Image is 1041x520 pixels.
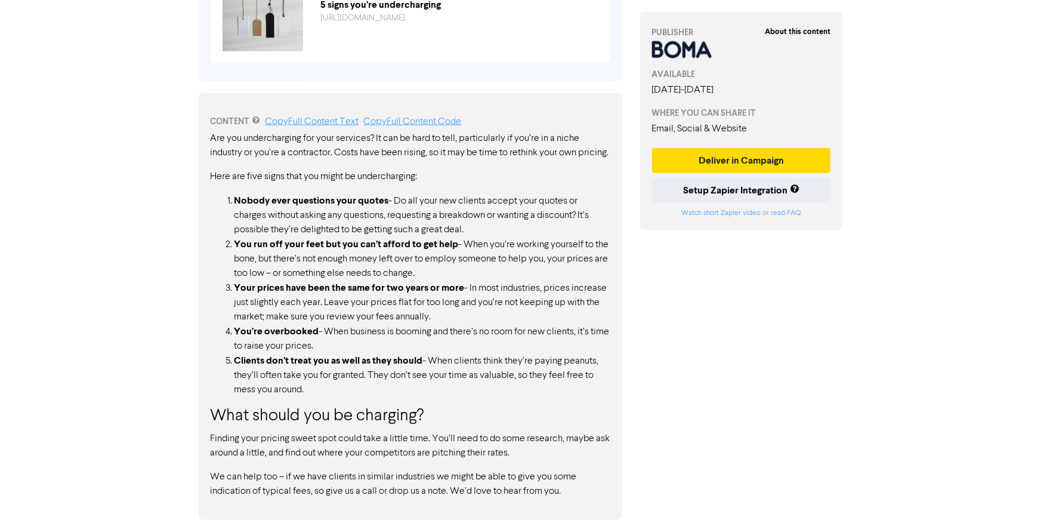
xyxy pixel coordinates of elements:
[234,325,319,337] strong: You’re overbooked
[652,68,831,81] div: AVAILABLE
[211,407,610,427] h3: What should you be charging?
[652,83,831,97] div: [DATE] - [DATE]
[312,12,607,24] div: https://public2.bomamarketing.com/cp/liH3u0fbhiSZpuZUvZ4Da?sa=wL1OH4Fl
[652,122,831,136] div: Email, Social & Website
[321,14,406,22] a: [URL][DOMAIN_NAME]
[211,470,610,499] p: We can help too – if we have clients in similar industries we might be able to give you some indi...
[234,237,610,281] li: - When you’re working yourself to the bone, but there’s not enough money left over to employ some...
[652,26,831,39] div: PUBLISHER
[888,391,1041,520] iframe: Chat Widget
[234,353,610,397] li: - When clients think they’re paying peanuts, they’ll often take you for granted. They don’t see y...
[234,238,459,250] strong: You run off your feet but you can’t afford to get help
[234,282,465,294] strong: Your prices have been the same for two years or more
[234,281,610,324] li: - In most industries, prices increase just slightly each year. Leave your prices flat for too lon...
[234,193,610,237] li: - Do all your new clients accept your quotes or charges without asking any questions, requesting ...
[652,178,831,203] button: Setup Zapier Integration
[652,107,831,119] div: WHERE YOU CAN SHARE IT
[265,117,359,127] a: Copy Full Content Text
[234,195,389,207] strong: Nobody ever questions your quotes
[652,208,831,219] div: or
[211,432,610,460] p: Finding your pricing sweet spot could take a little time. You’ll need to do some research, maybe ...
[234,324,610,353] li: - When business is booming and there’s no room for new clients, it’s time to raise your prices.
[364,117,462,127] a: Copy Full Content Code
[211,115,610,129] div: CONTENT
[234,355,423,367] strong: Clients don’t treat you as well as they should
[765,27,830,36] strong: About this content
[681,210,761,217] a: Watch short Zapier video
[211,170,610,184] p: Here are five signs that you might be undercharging:
[771,210,801,217] a: read FAQ
[652,148,831,173] button: Deliver in Campaign
[211,131,610,160] p: Are you undercharging for your services? It can be hard to tell, particularly if you’re in a nich...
